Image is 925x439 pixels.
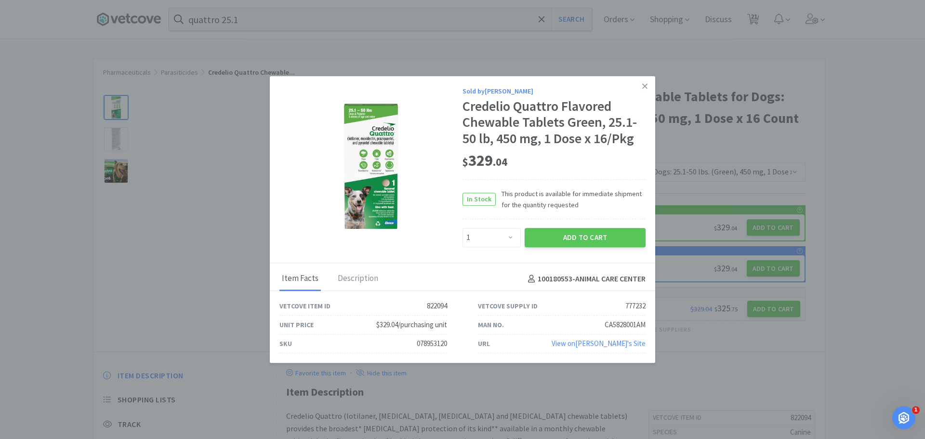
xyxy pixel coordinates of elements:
div: 078953120 [417,338,447,349]
div: Credelio Quattro Flavored Chewable Tablets Green, 25.1-50 lb, 450 mg, 1 Dose x 16/Pkg [462,98,646,147]
div: CA5828001AM [605,319,646,331]
div: Unit Price [279,319,314,330]
span: 329 [462,151,507,170]
iframe: Intercom live chat [892,406,915,429]
span: $ [462,155,468,169]
h4: 100180553 - ANIMAL CARE CENTER [524,273,646,285]
div: Vetcove Item ID [279,301,330,311]
button: Add to Cart [525,228,646,247]
div: Description [335,267,381,291]
div: Man No. [478,319,504,330]
span: 1 [912,406,920,414]
div: Item Facts [279,267,321,291]
div: SKU [279,338,292,349]
img: 1602361b9c3547c9a3304187670f2886_777232.jpeg [308,104,434,229]
div: Sold by [PERSON_NAME] [462,86,646,96]
span: This product is available for immediate shipment for the quantity requested [496,188,646,210]
div: Vetcove Supply ID [478,301,538,311]
div: 777232 [625,300,646,312]
span: . 04 [493,155,507,169]
span: In Stock [463,193,495,205]
div: 822094 [427,300,447,312]
a: View on[PERSON_NAME]'s Site [552,339,646,348]
div: URL [478,338,490,349]
div: $329.04/purchasing unit [376,319,447,331]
